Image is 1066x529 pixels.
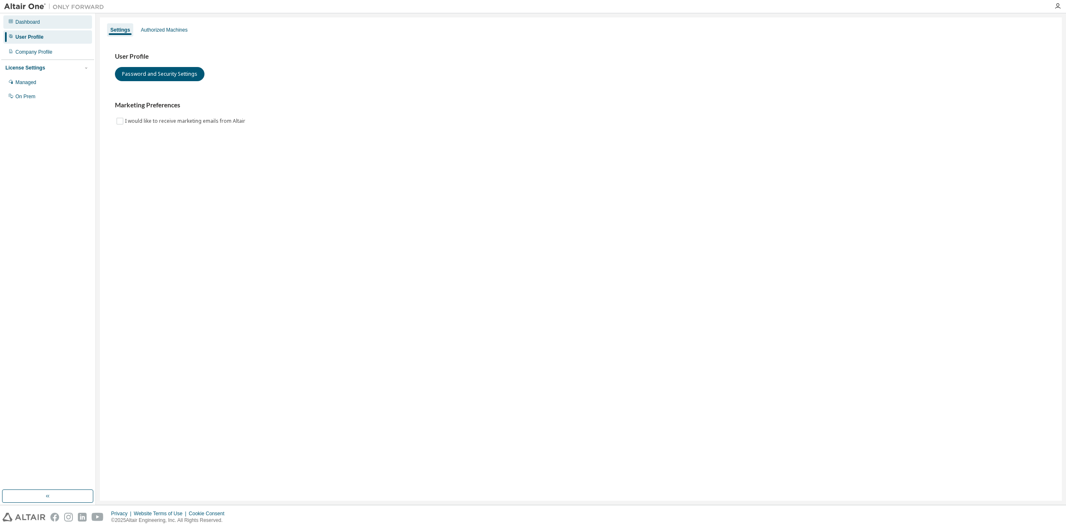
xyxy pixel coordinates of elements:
[189,510,229,517] div: Cookie Consent
[15,79,36,86] div: Managed
[5,65,45,71] div: License Settings
[92,513,104,522] img: youtube.svg
[50,513,59,522] img: facebook.svg
[15,19,40,25] div: Dashboard
[110,27,130,33] div: Settings
[2,513,45,522] img: altair_logo.svg
[111,517,229,524] p: © 2025 Altair Engineering, Inc. All Rights Reserved.
[64,513,73,522] img: instagram.svg
[141,27,187,33] div: Authorized Machines
[15,49,52,55] div: Company Profile
[115,52,1047,61] h3: User Profile
[78,513,87,522] img: linkedin.svg
[125,116,247,126] label: I would like to receive marketing emails from Altair
[115,101,1047,109] h3: Marketing Preferences
[4,2,108,11] img: Altair One
[15,34,43,40] div: User Profile
[111,510,134,517] div: Privacy
[115,67,204,81] button: Password and Security Settings
[15,93,35,100] div: On Prem
[134,510,189,517] div: Website Terms of Use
